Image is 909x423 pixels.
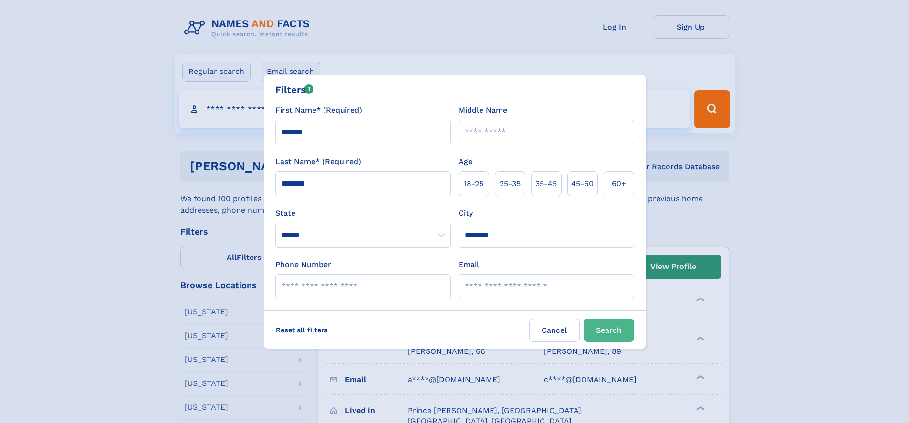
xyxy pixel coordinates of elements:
label: State [275,207,451,219]
label: Last Name* (Required) [275,156,361,167]
label: First Name* (Required) [275,104,362,116]
label: Email [459,259,479,270]
div: Filters [275,83,314,97]
label: Reset all filters [270,319,334,341]
span: 18‑25 [464,178,483,189]
span: 60+ [612,178,626,189]
button: Search [584,319,634,342]
label: Age [459,156,472,167]
span: 25‑35 [500,178,521,189]
span: 45‑60 [571,178,594,189]
span: 35‑45 [535,178,557,189]
label: Middle Name [459,104,507,116]
label: Cancel [529,319,580,342]
label: Phone Number [275,259,331,270]
label: City [459,207,473,219]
